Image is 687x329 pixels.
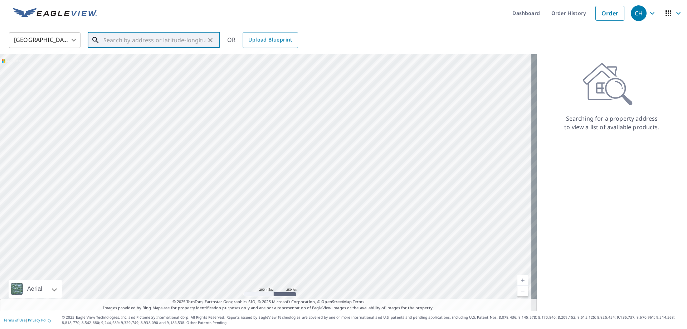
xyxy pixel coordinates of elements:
[9,30,81,50] div: [GEOGRAPHIC_DATA]
[62,315,683,325] p: © 2025 Eagle View Technologies, Inc. and Pictometry International Corp. All Rights Reserved. Repo...
[13,8,97,19] img: EV Logo
[25,280,44,298] div: Aerial
[227,32,298,48] div: OR
[28,318,51,323] a: Privacy Policy
[353,299,365,304] a: Terms
[4,318,26,323] a: Terms of Use
[103,30,205,50] input: Search by address or latitude-longitude
[243,32,298,48] a: Upload Blueprint
[564,114,660,131] p: Searching for a property address to view a list of available products.
[4,318,51,322] p: |
[517,286,528,296] a: Current Level 5, Zoom Out
[9,280,62,298] div: Aerial
[172,299,365,305] span: © 2025 TomTom, Earthstar Geographics SIO, © 2025 Microsoft Corporation, ©
[517,275,528,286] a: Current Level 5, Zoom In
[248,35,292,44] span: Upload Blueprint
[595,6,624,21] a: Order
[631,5,647,21] div: CH
[321,299,351,304] a: OpenStreetMap
[205,35,215,45] button: Clear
